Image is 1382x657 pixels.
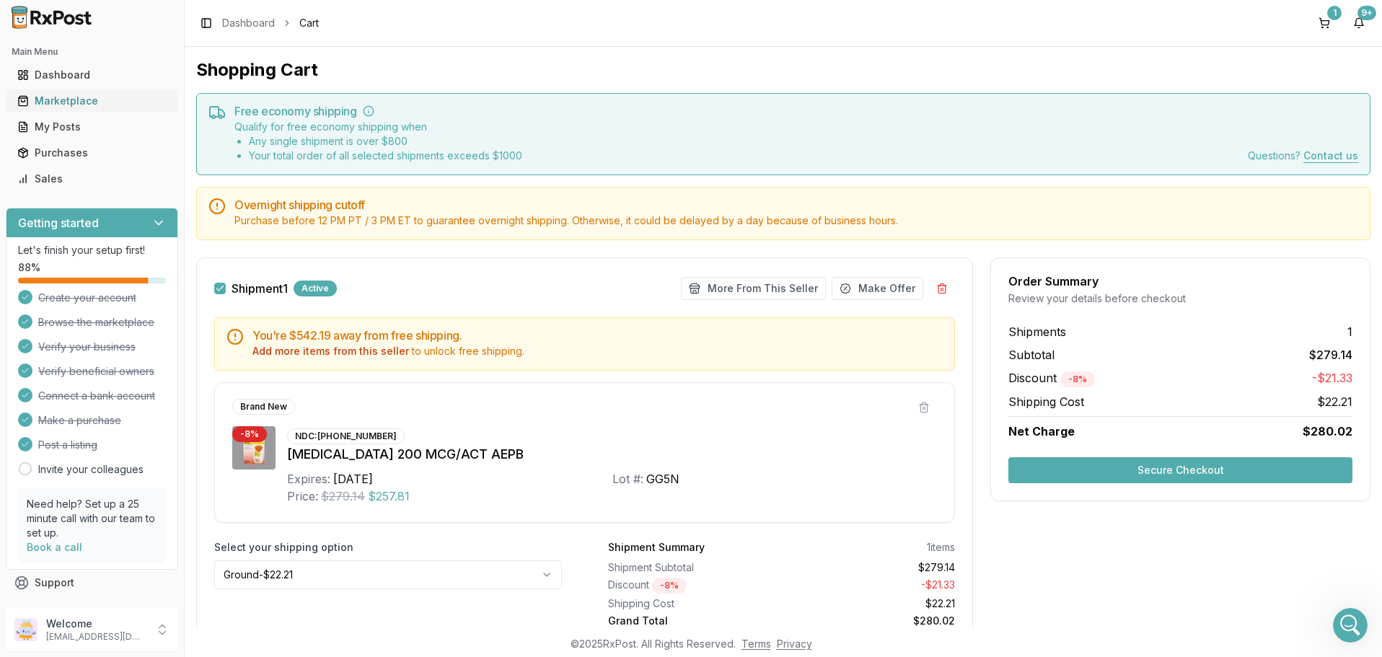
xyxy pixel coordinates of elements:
div: [PERSON_NAME] • [DATE] [23,230,136,239]
p: Welcome [46,617,146,631]
p: [EMAIL_ADDRESS][DOMAIN_NAME] [46,631,146,643]
div: I have been trying to contact pharmacy that you placed an order for [MEDICAL_DATA] on 08/20. I ha... [23,106,225,219]
div: NDC: [PHONE_NUMBER] [287,428,405,444]
button: More From This Seller [681,277,826,300]
span: Shipment 1 [232,283,288,294]
h1: Shopping Cart [196,58,1370,81]
h5: Overnight shipping cutoff [234,199,1358,211]
button: Upload attachment [69,472,80,483]
h5: Free economy shipping [234,105,1358,117]
button: Add more items from this seller [252,344,409,358]
span: Cart [299,16,319,30]
span: Make a purchase [38,413,121,428]
div: Shipment Summary [608,540,705,555]
button: 9+ [1347,12,1370,35]
span: -$21.33 [1312,369,1352,387]
div: - 8 % [652,578,687,594]
div: Marketplace [17,94,167,108]
span: Shipping Cost [1008,393,1084,410]
span: Shipments [1008,323,1066,340]
nav: breadcrumb [222,16,319,30]
div: Grand Total [608,614,776,628]
div: Close [253,6,279,32]
span: Connect a bank account [38,389,155,403]
div: $22.21 [787,596,955,611]
span: Discount [1008,371,1095,385]
div: - 8 % [1060,371,1095,387]
div: 1 [1327,6,1342,20]
div: Qualify for free economy shipping when [234,120,522,163]
div: Manuel says… [12,83,277,259]
li: Any single shipment is over $ 800 [249,134,522,149]
div: 9+ [1357,6,1376,20]
span: $257.81 [368,488,410,505]
h5: You're $542.19 away from free shipping. [252,330,943,341]
div: Shipment Subtotal [608,560,776,575]
span: $279.14 [1309,346,1352,363]
a: Terms [741,638,771,650]
div: Expires: [287,470,330,488]
span: Browse the marketplace [38,315,154,330]
a: Privacy [777,638,812,650]
div: Discount [608,578,776,594]
span: Create your account [38,291,136,305]
div: Shipping Cost [608,596,776,611]
h3: Getting started [18,214,99,232]
button: Marketplace [6,89,178,113]
p: Let's finish your setup first! [18,243,166,257]
div: Active [294,281,337,296]
button: Secure Checkout [1008,457,1352,483]
div: Brand New [232,399,295,415]
span: $279.14 [321,488,365,505]
span: $280.02 [1303,423,1352,440]
div: Hello! [23,92,225,106]
span: Net Charge [1008,424,1075,438]
a: Marketplace [12,88,172,114]
button: go back [9,6,37,33]
span: 88 % [18,260,40,275]
img: RxPost Logo [6,6,98,29]
div: - 8 % [232,426,267,442]
button: Support [6,570,178,596]
img: Arnuity Ellipta 200 MCG/ACT AEPB [232,426,276,469]
div: GG5N [646,470,679,488]
p: Need help? Set up a 25 minute call with our team to set up. [27,497,157,540]
a: Dashboard [12,62,172,88]
button: Gif picker [45,472,57,483]
span: Subtotal [1008,346,1055,363]
div: Review your details before checkout [1008,291,1352,306]
span: Post a listing [38,438,97,452]
div: Purchases [17,146,167,160]
div: [MEDICAL_DATA] 200 MCG/ACT AEPB [287,444,937,464]
div: $279.14 [787,560,955,575]
div: Price: [287,488,318,505]
a: My Posts [12,114,172,140]
button: Make Offer [832,277,923,300]
a: Sales [12,166,172,192]
div: [DATE] [333,470,373,488]
div: My Posts [17,120,167,134]
button: 1 [1313,12,1336,35]
img: User avatar [14,618,38,641]
a: Book a call [27,541,82,553]
button: Emoji picker [22,472,34,484]
div: Lot #: [612,470,643,488]
span: Verify beneficial owners [38,364,154,379]
iframe: Intercom live chat [1333,608,1368,643]
div: Sales [17,172,167,186]
span: $22.21 [1317,393,1352,410]
button: Send a message… [247,467,270,490]
div: Dashboard [17,68,167,82]
a: Invite your colleagues [38,462,144,477]
textarea: Message… [12,442,276,467]
a: Dashboard [222,16,275,30]
div: to unlock free shipping. [252,344,943,358]
button: Home [226,6,253,33]
button: Dashboard [6,63,178,87]
h2: Main Menu [12,46,172,58]
span: 1 [1347,323,1352,340]
h1: [PERSON_NAME] [70,7,164,18]
label: Select your shipping option [214,540,562,555]
span: Verify your business [38,340,136,354]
